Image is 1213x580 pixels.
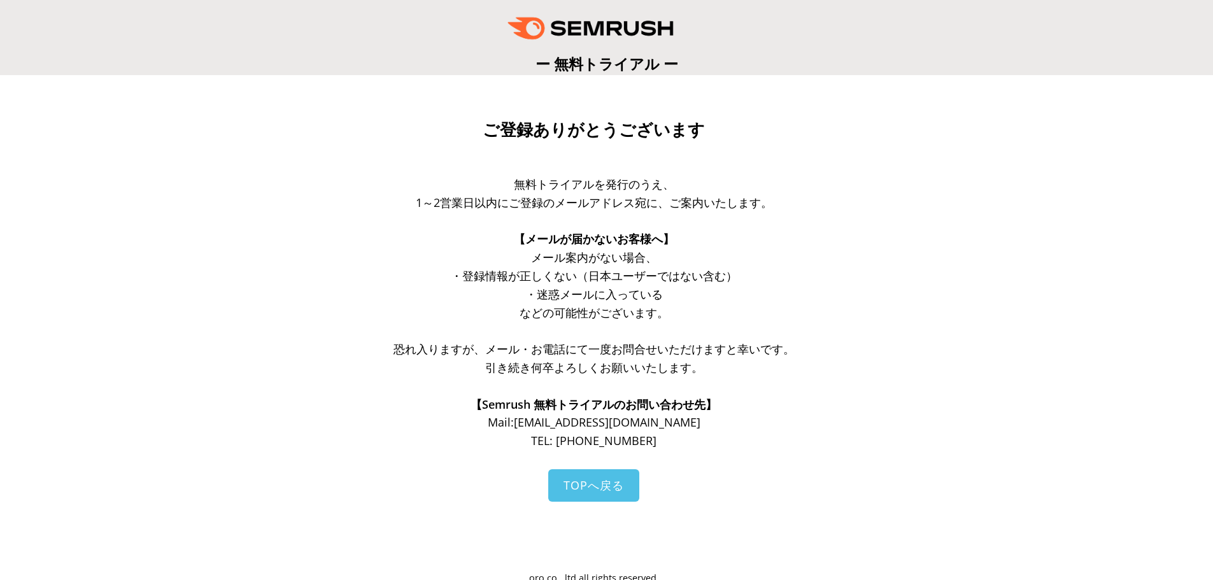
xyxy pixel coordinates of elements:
span: 【メールが届かないお客様へ】 [514,231,674,246]
span: ・迷惑メールに入っている [525,286,663,302]
span: Mail: [EMAIL_ADDRESS][DOMAIN_NAME] [488,414,700,430]
span: などの可能性がございます。 [520,305,669,320]
span: TOPへ戻る [564,477,624,493]
span: 無料トライアルを発行のうえ、 [514,176,674,192]
span: ご登録ありがとうございます [483,120,705,139]
span: 1～2営業日以内にご登録のメールアドレス宛に、ご案内いたします。 [416,195,772,210]
span: ・登録情報が正しくない（日本ユーザーではない含む） [451,268,737,283]
span: ー 無料トライアル ー [536,53,678,74]
span: 引き続き何卒よろしくお願いいたします。 [485,360,703,375]
span: 【Semrush 無料トライアルのお問い合わせ先】 [471,397,717,412]
a: TOPへ戻る [548,469,639,502]
span: 恐れ入りますが、メール・お電話にて一度お問合せいただけますと幸いです。 [394,341,795,357]
span: メール案内がない場合、 [531,250,657,265]
span: TEL: [PHONE_NUMBER] [531,433,656,448]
